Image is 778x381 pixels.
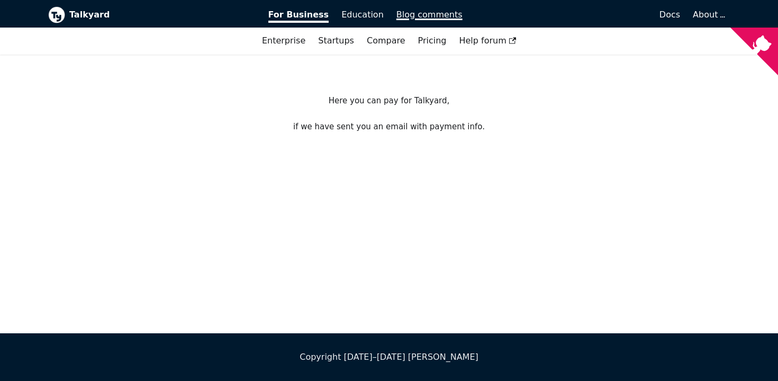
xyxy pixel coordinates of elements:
[48,6,254,23] a: Talkyard logoTalkyard
[390,6,469,24] a: Blog comments
[396,10,463,20] span: Blog comments
[469,6,687,24] a: Docs
[459,36,516,46] span: Help forum
[69,8,254,22] b: Talkyard
[659,10,680,20] span: Docs
[48,6,65,23] img: Talkyard logo
[256,32,312,50] a: Enterprise
[412,32,453,50] a: Pricing
[367,36,405,46] a: Compare
[335,6,390,24] a: Education
[453,32,522,50] a: Help forum
[341,10,384,20] span: Education
[693,10,723,20] a: About
[262,6,336,24] a: For Business
[268,10,329,23] span: For Business
[48,350,730,364] div: Copyright [DATE]–[DATE] [PERSON_NAME]
[312,32,360,50] a: Startups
